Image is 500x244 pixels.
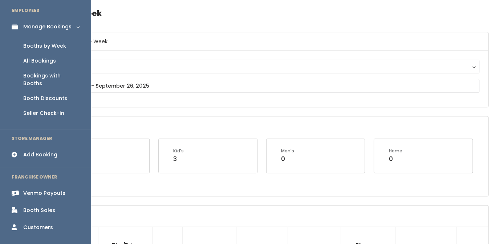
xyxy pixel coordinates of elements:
[23,42,66,50] div: Booths by Week
[23,57,56,65] div: All Bookings
[281,148,294,154] div: Men's
[23,224,53,231] div: Customers
[23,151,57,159] div: Add Booking
[173,148,184,154] div: Kid's
[37,3,488,23] h4: Booths by Week
[37,32,488,51] h6: Select Location & Week
[23,189,65,197] div: Venmo Payouts
[389,154,402,164] div: 0
[23,23,72,31] div: Manage Bookings
[389,148,402,154] div: Home
[23,207,55,214] div: Booth Sales
[23,72,79,87] div: Bookings with Booths
[173,154,184,164] div: 3
[46,79,479,93] input: September 20 - September 26, 2025
[23,95,67,102] div: Booth Discounts
[23,109,64,117] div: Seller Check-in
[53,63,472,71] div: Riverton
[281,154,294,164] div: 0
[46,60,479,73] button: Riverton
